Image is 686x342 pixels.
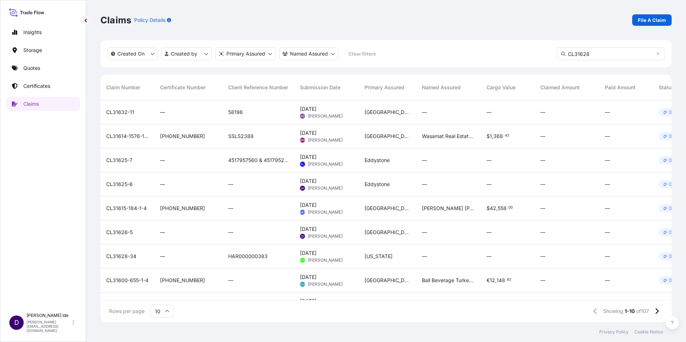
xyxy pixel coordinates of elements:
p: Closed [669,181,683,187]
span: — [160,109,165,116]
span: — [540,205,545,212]
p: File A Claim [638,16,666,24]
p: [PERSON_NAME] Ide [27,313,71,318]
input: Search Claim Number [557,47,664,60]
span: [GEOGRAPHIC_DATA] [365,109,410,116]
span: — [228,229,233,236]
span: — [160,181,165,188]
span: CL31600-655-1-4 [106,277,149,284]
span: — [605,109,610,116]
span: — [540,109,545,116]
span: € [487,278,490,283]
span: [DATE] [300,177,316,185]
span: — [422,109,427,116]
p: Certificates [23,82,50,90]
p: Policy Details [134,16,165,24]
p: Open [669,205,680,211]
span: of 107 [636,308,649,315]
span: CL31632-11 [106,109,134,116]
button: distributor Filter options [215,47,276,60]
a: Certificates [6,79,80,93]
p: Claims [100,14,131,26]
span: , [495,278,497,283]
span: [PERSON_NAME] [308,113,343,119]
span: [GEOGRAPHIC_DATA] [365,205,410,212]
p: [PERSON_NAME][EMAIL_ADDRESS][DOMAIN_NAME] [27,320,71,333]
span: Showing [603,308,623,315]
p: Insights [23,29,42,36]
a: Cookie Notice [634,329,663,335]
span: . [503,134,504,137]
p: Storage [23,47,42,54]
span: CL31625-7 [106,157,132,164]
span: CL31615-184-1-4 [106,205,147,212]
span: CL31628-34 [106,253,136,260]
span: GU [300,281,305,288]
span: DI [301,233,304,240]
span: 368 [493,134,503,139]
p: Clear filters [348,50,376,57]
span: [GEOGRAPHIC_DATA] [365,229,410,236]
span: — [605,181,610,188]
span: [PHONE_NUMBER] [160,205,205,212]
span: 43 [505,134,509,137]
span: — [605,205,610,212]
p: Closed [669,229,683,235]
p: Named Assured [290,50,328,57]
span: — [487,109,492,116]
a: Privacy Policy [599,329,629,335]
span: , [492,134,493,139]
span: 58196 [228,109,243,116]
span: — [487,157,492,164]
span: [DATE] [300,153,316,161]
span: DI [301,185,304,192]
span: [DATE] [300,298,316,305]
span: 00 [508,206,513,209]
span: . [506,279,507,281]
span: D [14,319,19,326]
span: — [605,277,610,284]
span: Claimed Amount [540,84,580,91]
span: [PERSON_NAME] [308,281,343,287]
span: — [487,253,492,260]
button: cargoOwner Filter options [279,47,338,60]
span: [PHONE_NUMBER] [160,133,205,140]
span: [GEOGRAPHIC_DATA] [365,133,410,140]
span: Status [659,84,674,91]
span: [PERSON_NAME] [308,161,343,167]
span: , [496,206,498,211]
p: Open [669,109,680,115]
span: — [605,133,610,140]
span: $ [487,206,490,211]
span: Eddystone [365,157,390,164]
a: File A Claim [632,14,672,26]
p: Open [669,277,680,283]
span: — [228,181,233,188]
span: — [422,253,427,260]
span: Certificate Number [160,84,206,91]
span: — [487,229,492,236]
span: CC [300,257,305,264]
p: Open [669,253,680,259]
span: — [540,133,545,140]
span: — [422,229,427,236]
span: [DATE] [300,274,316,281]
span: 148 [497,278,505,283]
span: [GEOGRAPHIC_DATA] [365,277,410,284]
span: Rows per page [109,308,145,315]
span: — [540,157,545,164]
a: Claims [6,97,80,111]
span: Cargo Value [487,84,516,91]
span: CL31625-6 [106,181,133,188]
span: KL [301,161,304,168]
span: Client Reference Number [228,84,288,91]
span: [PERSON_NAME] [PERSON_NAME] [PERSON_NAME] [422,205,475,212]
span: [DATE] [300,201,316,209]
span: 4517957560 & 4517952653 [228,157,288,164]
span: — [540,229,545,236]
span: — [605,229,610,236]
span: BPK [300,137,305,144]
span: [PHONE_NUMBER] [160,277,205,284]
span: — [160,157,165,164]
